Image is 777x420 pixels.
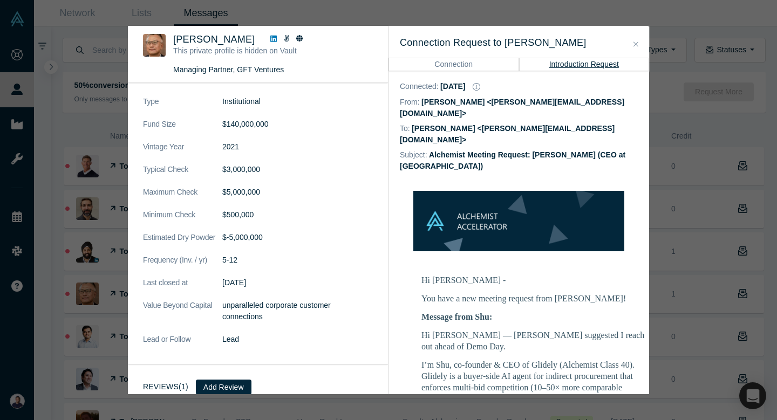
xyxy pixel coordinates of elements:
dt: Value Beyond Capital [143,300,222,334]
dt: Estimated Dry Powder [143,232,222,254]
dd: Lead [222,334,373,345]
dd: 2021 [222,141,373,153]
dd: [PERSON_NAME] <[PERSON_NAME][EMAIL_ADDRESS][DOMAIN_NAME]> [400,124,615,144]
h3: Connection Request to [PERSON_NAME] [400,36,638,50]
p: unparalleled corporate customer connections [222,300,373,322]
dt: Lead or Follow [143,334,222,356]
img: Jay Eum's Profile Image [143,34,166,57]
dd: $-5,000,000 [222,232,373,243]
p: Hi [PERSON_NAME] - [421,274,648,286]
dt: Minimum Check [143,209,222,232]
dd: $3,000,000 [222,164,373,175]
dd: 5-12 [222,254,373,266]
dt: Subject: [400,149,427,161]
dd: Alchemist Meeting Request: [PERSON_NAME] (CEO at [GEOGRAPHIC_DATA]) [400,150,625,170]
dt: Vintage Year [143,141,222,164]
h3: Reviews (1) [143,381,188,393]
dt: Last closed at [143,277,222,300]
dt: From: [400,97,420,108]
dd: [DATE] [440,82,465,91]
dt: Fund Size [143,119,222,141]
dt: Maximum Check [143,187,222,209]
dd: Institutional [222,96,373,107]
span: [PERSON_NAME] [173,34,255,45]
dt: Type [143,96,222,119]
img: banner-small-topicless.png [413,191,624,251]
dd: $140,000,000 [222,119,373,130]
button: Close [630,38,642,51]
b: Message from Shu: [421,312,492,321]
button: Introduction Request [519,58,650,71]
dt: Typical Check [143,164,222,187]
button: Add Review [196,380,251,395]
p: This private profile is hidden on Vault [173,45,343,57]
p: You have a new meeting request from [PERSON_NAME]! [421,293,648,304]
dt: Connected : [400,81,439,92]
dt: To: [400,123,410,134]
dd: [PERSON_NAME] <[PERSON_NAME][EMAIL_ADDRESS][DOMAIN_NAME]> [400,98,624,118]
p: Hi [PERSON_NAME] — [PERSON_NAME] suggested I reach out ahead of Demo Day. [421,329,648,352]
dd: $500,000 [222,209,373,221]
dd: $5,000,000 [222,187,373,198]
dt: Frequency (Inv. / yr) [143,254,222,277]
dd: [DATE] [222,277,373,288]
button: Connection [388,58,519,71]
span: Managing Partner, GFT Ventures [173,65,284,74]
